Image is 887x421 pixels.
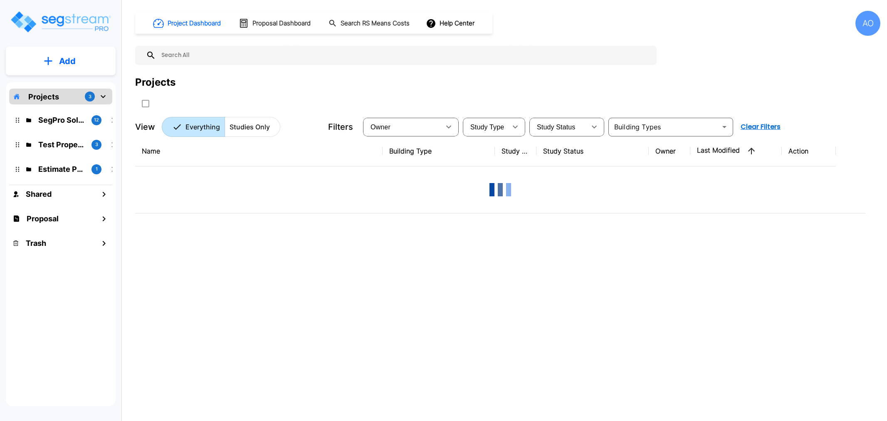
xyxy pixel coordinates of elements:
[470,124,504,131] span: Study Type
[38,139,85,150] p: Test Property Folder
[135,121,155,133] p: View
[782,136,836,166] th: Action
[95,141,98,148] p: 3
[94,116,99,124] p: 12
[252,19,311,28] h1: Proposal Dashboard
[424,15,478,31] button: Help Center
[10,10,111,34] img: Logo
[341,19,410,28] h1: Search RS Means Costs
[6,49,116,73] button: Add
[156,46,652,65] input: Search All
[38,163,85,175] p: Estimate Property
[611,121,717,133] input: Building Types
[531,115,586,139] div: Select
[89,93,91,100] p: 3
[59,55,76,67] p: Add
[150,14,225,32] button: Project Dashboard
[536,136,649,166] th: Study Status
[28,91,59,102] p: Projects
[96,166,98,173] p: 1
[495,136,536,166] th: Study Type
[690,136,782,166] th: Last Modified
[649,136,690,166] th: Owner
[168,19,221,28] h1: Project Dashboard
[162,117,280,137] div: Platform
[365,115,440,139] div: Select
[465,115,507,139] div: Select
[27,213,59,224] h1: Proposal
[325,15,414,32] button: Search RS Means Costs
[185,122,220,132] p: Everything
[135,75,175,90] div: Projects
[537,124,576,131] span: Study Status
[371,124,390,131] span: Owner
[26,238,46,249] h1: Trash
[26,188,52,200] h1: Shared
[230,122,270,132] p: Studies Only
[225,117,280,137] button: Studies Only
[235,15,315,32] button: Proposal Dashboard
[162,117,225,137] button: Everything
[383,136,495,166] th: Building Type
[328,121,353,133] p: Filters
[38,114,85,126] p: SegPro Solutions CSS
[135,136,383,166] th: Name
[137,95,154,112] button: SelectAll
[855,11,880,36] div: AO
[719,121,730,133] button: Open
[484,173,517,206] img: Loading
[737,119,784,135] button: Clear Filters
